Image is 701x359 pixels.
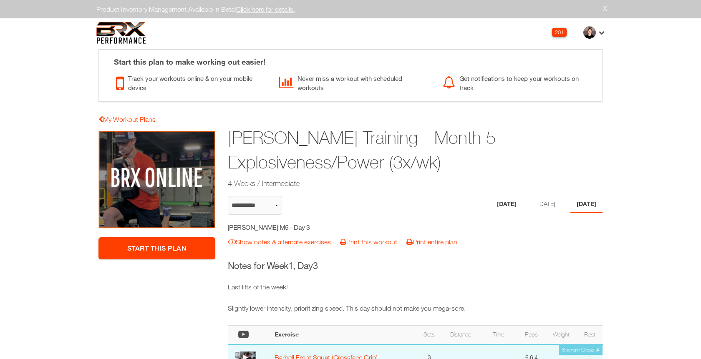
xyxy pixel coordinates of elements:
div: 201 [552,28,567,37]
a: Click here for details. [236,5,295,13]
h2: 4 Weeks / Intermediate [228,178,538,188]
img: Abram Decena Training - Month 5 - Explosiveness/Power (3x/wk) [98,131,215,229]
p: Last lifts of the week! [228,283,603,291]
h3: Notes for Week , Day [228,259,603,272]
a: My Workout Plans [98,115,156,123]
div: Track your workouts online & on your mobile device [116,72,267,93]
th: Time [479,326,518,344]
th: Exercise [270,326,416,344]
div: Product Inventory Management Available in Beta! [90,4,611,14]
th: Reps [518,326,545,344]
li: Day 1 [491,196,523,213]
th: Distance [442,326,479,344]
h1: [PERSON_NAME] Training - Month 5 - Explosiveness/Power (3x/wk) [228,126,538,175]
th: Rest [577,326,603,344]
li: Day 2 [532,196,561,213]
span: 3 [313,260,318,271]
a: Start This Plan [98,237,215,259]
div: Start this plan to make working out easier! [106,50,595,68]
a: Show notes & alternate exercises [228,238,331,246]
h5: [PERSON_NAME] M5 - Day 3 [228,223,377,232]
p: Slightly lower intensity, prioritizing speed. This day should not make you mega-sore. [228,304,603,313]
a: Print entire plan [406,238,457,246]
div: Get notifications to keep your workouts on track [443,72,593,93]
span: 1 [288,260,293,271]
th: Sets [416,326,441,344]
a: X [603,4,607,13]
th: Weight [545,326,577,344]
td: Strength Group A [559,345,603,355]
img: 6f7da32581c89ca25d665dc3aae533e4f14fe3ef_original.svg [96,22,146,44]
a: Print this workout [340,238,397,246]
li: Day 3 [570,196,603,213]
div: Never miss a workout with scheduled workouts [279,72,430,93]
img: thumb.jpg [583,26,596,39]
